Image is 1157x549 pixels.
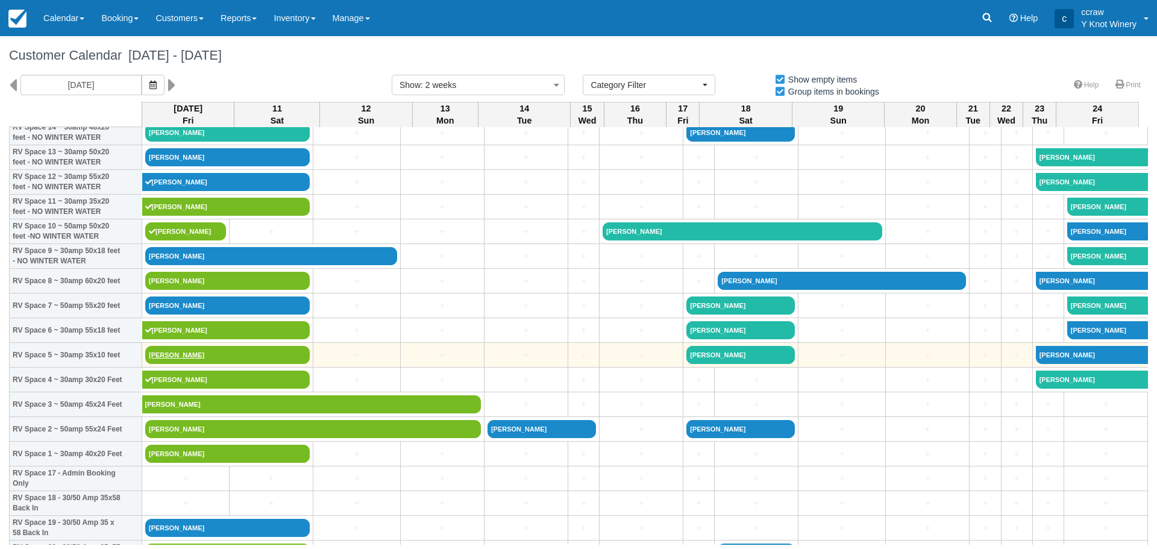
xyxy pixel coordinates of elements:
th: RV Space 8 ~ 30amp 60x20 feet [10,269,142,293]
a: + [488,522,565,535]
i: Help [1009,14,1018,22]
a: + [973,324,997,337]
a: + [603,250,680,263]
a: + [686,275,711,287]
a: + [488,201,565,213]
a: + [973,472,997,485]
a: + [801,522,882,535]
a: [PERSON_NAME] [145,445,310,463]
a: + [603,201,680,213]
a: + [1005,127,1029,139]
a: [PERSON_NAME] [1036,371,1148,389]
a: [PERSON_NAME] [488,420,596,438]
a: + [316,522,397,535]
a: + [801,497,882,510]
a: + [316,349,397,362]
th: 16 Thu [604,102,666,127]
a: [PERSON_NAME] [1067,247,1148,265]
a: [PERSON_NAME] [145,247,397,265]
th: 24 Fri [1056,102,1139,127]
a: + [889,300,966,312]
a: + [801,423,882,436]
a: + [571,497,596,510]
button: Category Filter [583,75,715,95]
a: + [571,349,596,362]
a: [PERSON_NAME] [1036,148,1148,166]
span: [DATE] - [DATE] [122,48,222,63]
a: + [718,398,795,411]
a: + [801,201,882,213]
th: 14 Tue [478,102,570,127]
a: + [1005,448,1029,460]
img: checkfront-main-nav-mini-logo.png [8,10,27,28]
a: + [404,127,481,139]
th: 17 Fri [666,102,700,127]
a: + [1005,300,1029,312]
span: Show [400,80,421,90]
a: + [603,398,680,411]
a: + [488,151,565,164]
h1: Customer Calendar [9,48,1148,63]
a: [PERSON_NAME] [145,148,310,166]
a: [PERSON_NAME] [1067,222,1148,240]
th: RV Space 13 ~ 30amp 50x20 feet - NO WINTER WATER [10,145,142,170]
a: + [1036,522,1061,535]
a: + [801,151,882,164]
a: + [1005,201,1029,213]
a: + [889,349,966,362]
a: [PERSON_NAME] [145,272,310,290]
a: + [686,374,711,386]
a: + [603,472,680,485]
a: + [404,349,481,362]
a: + [1005,225,1029,238]
a: + [316,497,397,510]
a: + [801,300,882,312]
a: [PERSON_NAME] [686,296,795,315]
a: + [1067,423,1144,436]
a: + [1067,497,1144,510]
a: [PERSON_NAME] [142,321,310,339]
th: RV Space 5 ~ 30amp 35x10 feet [10,343,142,368]
a: + [1005,275,1029,287]
a: + [889,374,966,386]
a: + [1067,448,1144,460]
th: 19 Sun [792,102,884,127]
a: + [973,151,997,164]
a: + [686,398,711,411]
a: + [488,448,565,460]
th: 15 Wed [571,102,604,127]
a: [PERSON_NAME] [686,420,795,438]
th: RV Space 1 ~ 30amp 40x20 Feet [10,442,142,466]
a: + [316,176,397,189]
a: + [316,300,397,312]
a: + [889,497,966,510]
a: + [973,423,997,436]
a: + [718,374,795,386]
a: + [603,127,680,139]
a: [PERSON_NAME] [1067,296,1148,315]
a: + [603,176,680,189]
a: + [801,448,882,460]
a: + [889,448,966,460]
a: + [1036,225,1061,238]
a: [PERSON_NAME] [1036,173,1148,191]
th: RV Space 17 - Admin Booking Only [10,466,142,491]
th: [DATE] Fri [142,102,234,127]
a: + [686,151,711,164]
a: + [889,225,966,238]
a: + [404,275,481,287]
span: Show empty items [774,75,867,83]
a: [PERSON_NAME] [1067,198,1148,216]
a: + [801,324,882,337]
a: + [801,250,882,263]
a: + [973,127,997,139]
a: + [973,176,997,189]
a: [PERSON_NAME] [142,371,310,389]
a: + [316,275,397,287]
span: Group items in bookings [774,87,889,95]
a: + [233,225,310,238]
a: + [1067,127,1144,139]
a: Help [1067,77,1106,94]
a: + [889,176,966,189]
a: + [973,522,997,535]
